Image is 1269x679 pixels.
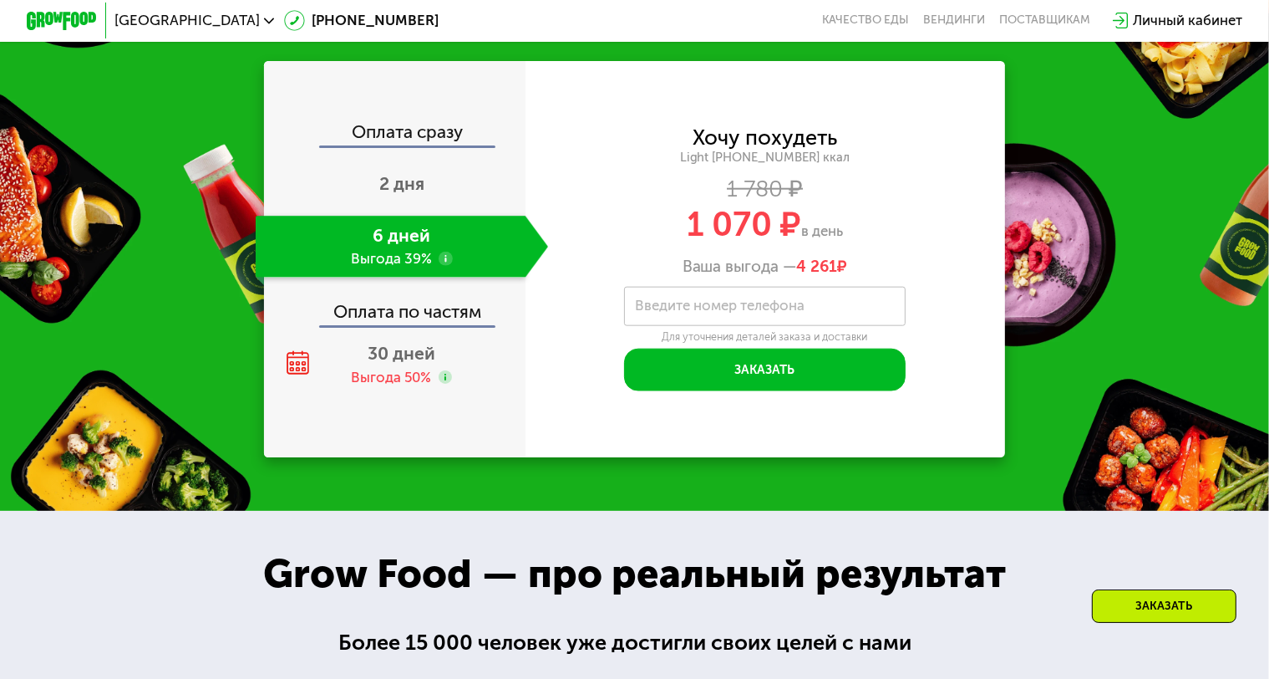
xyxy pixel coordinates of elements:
[624,330,906,344] div: Для уточнения деталей заказа и доставки
[999,13,1090,28] div: поставщикам
[624,349,906,391] button: Заказать
[114,13,260,28] span: [GEOGRAPHIC_DATA]
[636,301,805,311] label: Введите номер телефона
[266,123,525,145] div: Оплата сразу
[351,368,431,387] div: Выгода 50%
[1092,590,1236,623] div: Заказать
[284,10,439,31] a: [PHONE_NUMBER]
[822,13,909,28] a: Качество еды
[525,179,1005,198] div: 1 780 ₽
[693,128,837,147] div: Хочу похудеть
[338,626,931,659] div: Более 15 000 человек уже достигли своих целей с нами
[687,204,802,244] span: 1 070 ₽
[797,257,838,276] span: 4 261
[235,544,1034,604] div: Grow Food — про реальный результат
[525,257,1005,276] div: Ваша выгода —
[368,343,436,364] span: 30 дней
[797,257,848,276] span: ₽
[923,13,985,28] a: Вендинги
[525,150,1005,166] div: Light [PHONE_NUMBER] ккал
[379,173,424,194] span: 2 дня
[802,222,844,239] span: в день
[1133,10,1242,31] div: Личный кабинет
[266,285,525,326] div: Оплата по частям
